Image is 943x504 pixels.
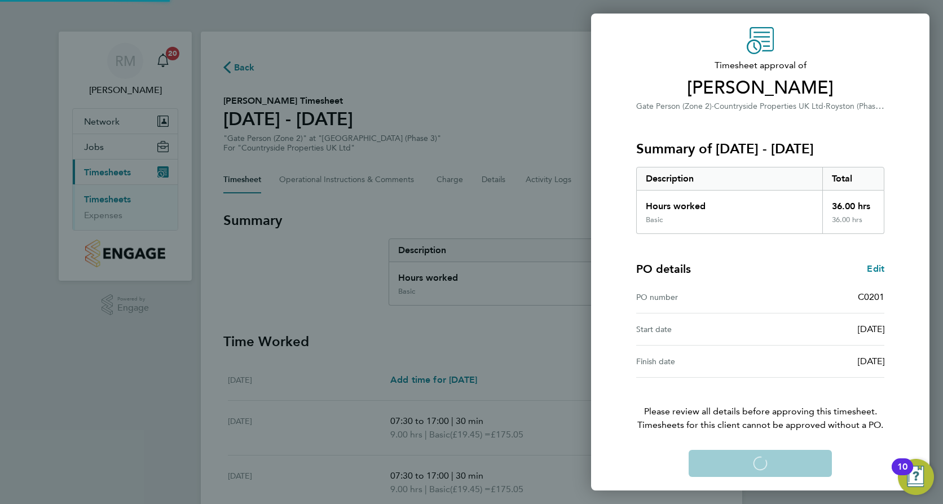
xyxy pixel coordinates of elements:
[636,59,884,72] span: Timesheet approval of
[623,418,898,432] span: Timesheets for this client cannot be approved without a PO.
[636,140,884,158] h3: Summary of [DATE] - [DATE]
[636,355,760,368] div: Finish date
[826,100,889,111] span: Royston (Phase 3)
[760,322,884,336] div: [DATE]
[858,291,884,302] span: C0201
[637,167,822,190] div: Description
[760,355,884,368] div: [DATE]
[636,101,712,111] span: Gate Person (Zone 2)
[623,378,898,432] p: Please review all details before approving this timesheet.
[636,322,760,336] div: Start date
[823,101,826,111] span: ·
[636,290,760,304] div: PO number
[712,101,714,111] span: ·
[822,167,884,190] div: Total
[646,215,663,224] div: Basic
[636,77,884,99] span: [PERSON_NAME]
[867,263,884,274] span: Edit
[714,101,823,111] span: Countryside Properties UK Ltd
[867,262,884,276] a: Edit
[637,191,822,215] div: Hours worked
[897,467,907,481] div: 10
[636,167,884,234] div: Summary of 25 - 31 Aug 2025
[822,191,884,215] div: 36.00 hrs
[822,215,884,233] div: 36.00 hrs
[636,261,691,277] h4: PO details
[898,459,934,495] button: Open Resource Center, 10 new notifications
